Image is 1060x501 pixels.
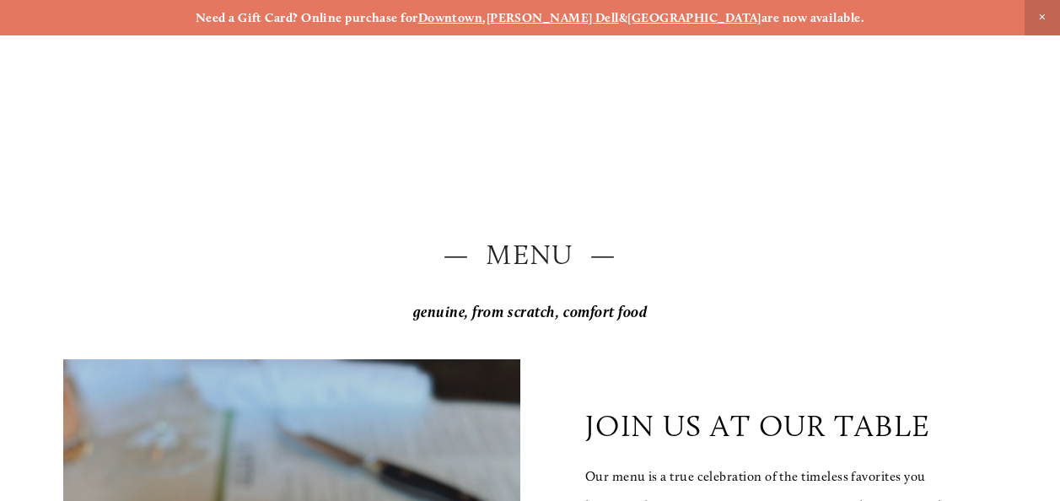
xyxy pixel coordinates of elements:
[619,10,627,25] strong: &
[196,10,418,25] strong: Need a Gift Card? Online purchase for
[487,10,619,25] a: [PERSON_NAME] Dell
[761,10,864,25] strong: are now available.
[482,10,486,25] strong: ,
[585,407,931,444] p: join us at our table
[627,10,761,25] a: [GEOGRAPHIC_DATA]
[413,303,648,321] em: genuine, from scratch, comfort food
[63,235,996,275] h2: — Menu —
[418,10,483,25] a: Downtown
